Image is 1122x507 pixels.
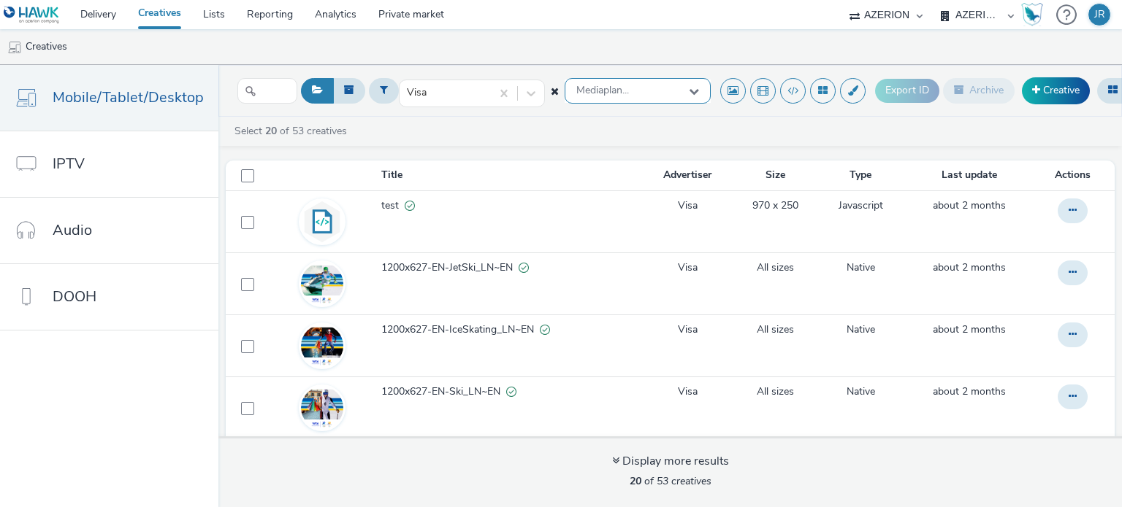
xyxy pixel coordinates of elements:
div: Valid [540,322,550,338]
a: Native [847,384,875,399]
a: testValid [381,198,641,220]
img: undefined Logo [4,6,60,24]
a: Visa [678,260,698,275]
th: Actions [1037,160,1115,190]
a: All sizes [757,322,794,337]
span: test [381,198,405,213]
span: IPTV [53,153,85,174]
img: 3cd978d5-1af9-4bee-acef-4ac256d45099.jpg [301,325,343,367]
span: 1200x627-EN-Ski_LN~EN [381,384,506,399]
a: All sizes [757,384,794,399]
a: Creative [1022,77,1090,104]
a: 1200x627-EN-JetSki_LN~ENValid [381,260,641,282]
strong: 20 [630,474,641,488]
a: 970 x 250 [752,198,798,213]
button: Export ID [875,79,939,102]
div: Valid [405,198,415,214]
th: Last update [902,160,1036,190]
th: Advertiser [642,160,732,190]
img: 39a4a3d8-7d85-41cf-b520-66901afd0c87.jpg [301,263,343,305]
a: Javascript [839,198,883,213]
span: Mobile/Tablet/Desktop [53,87,204,108]
th: Title [380,160,642,190]
a: 1200x627-EN-Ski_LN~ENValid [381,384,641,406]
span: Mediaplan... [576,85,629,97]
button: Archive [943,78,1015,103]
a: Native [847,260,875,275]
span: DOOH [53,286,96,307]
a: All sizes [757,260,794,275]
span: about 2 months [933,322,1006,336]
a: Select of 53 creatives [233,124,353,138]
a: 28 July 2025, 16:28 [933,260,1006,275]
span: 1200x627-EN-IceSkating_LN~EN [381,322,540,337]
a: Visa [678,384,698,399]
span: Audio [53,220,92,241]
strong: 20 [265,124,277,138]
div: Valid [506,384,516,400]
a: Native [847,322,875,337]
span: about 2 months [933,198,1006,212]
a: 28 July 2025, 16:18 [933,384,1006,399]
img: df85f69e-0b5a-4e49-9d53-d5ce9512a532.jpg [301,387,343,429]
span: 1200x627-EN-JetSki_LN~EN [381,260,519,275]
img: code.svg [301,201,343,243]
div: JR [1094,4,1105,26]
input: Search... [237,78,297,104]
span: about 2 months [933,260,1006,274]
a: 31 July 2025, 17:22 [933,198,1006,213]
a: Visa [678,198,698,213]
span: about 2 months [933,384,1006,398]
th: Size [733,160,819,190]
th: Type [819,160,903,190]
a: Hawk Academy [1021,3,1049,26]
div: Display more results [612,453,729,470]
a: Visa [678,322,698,337]
a: 1200x627-EN-IceSkating_LN~ENValid [381,322,641,344]
a: 28 July 2025, 16:25 [933,322,1006,337]
img: mobile [7,40,22,55]
span: of 53 creatives [630,474,711,488]
div: Valid [519,260,529,276]
img: Hawk Academy [1021,3,1043,26]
